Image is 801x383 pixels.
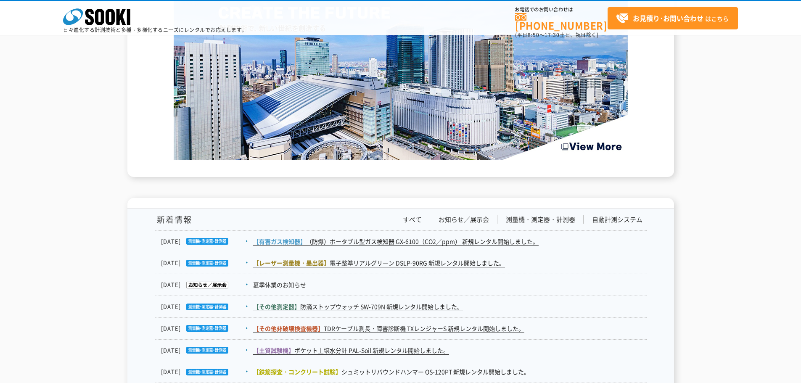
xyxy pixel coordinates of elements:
[253,367,341,376] span: 【鉄筋探査・コンクリート試験】
[592,215,642,224] a: 自動計測システム
[633,13,703,23] strong: お見積り･お問い合わせ
[63,27,247,32] p: 日々進化する計測技術と多種・多様化するニーズにレンタルでお応えします。
[181,304,228,310] img: 測量機・測定器・計測器
[253,324,324,333] span: 【その他非破壊検査機器】
[506,215,575,224] a: 測量機・測定器・計測器
[253,237,306,246] span: 【有害ガス検知器】
[253,324,524,333] a: 【その他非破壊検査機器】TDRケーブル測長・障害診断機 TXレンジャーS 新規レンタル開始しました。
[161,237,252,246] dt: [DATE]
[515,7,608,12] span: お電話でのお問い合わせは
[253,237,539,246] a: 【有害ガス検知器】（防爆）ポータブル型ガス検知器 GX-6100（CO2／ppm） 新規レンタル開始しました。
[528,31,539,39] span: 8:50
[161,346,252,355] dt: [DATE]
[403,215,422,224] a: すべて
[439,215,489,224] a: お知らせ／展示会
[161,367,252,376] dt: [DATE]
[181,347,228,354] img: 測量機・測定器・計測器
[253,367,530,376] a: 【鉄筋探査・コンクリート試験】シュミットリバウンドハンマー OS-120PT 新規レンタル開始しました。
[253,302,300,311] span: 【その他測定器】
[155,215,192,224] h1: 新着情報
[253,346,294,354] span: 【土質試験機】
[253,259,330,267] span: 【レーザー測量機・墨出器】
[161,324,252,333] dt: [DATE]
[545,31,560,39] span: 17:30
[608,7,738,29] a: お見積り･お問い合わせはこちら
[515,31,598,39] span: (平日 ～ 土日、祝日除く)
[181,260,228,267] img: 測量機・測定器・計測器
[515,13,608,30] a: [PHONE_NUMBER]
[253,302,463,311] a: 【その他測定器】防滴ストップウォッチ SW-709N 新規レンタル開始しました。
[161,259,252,267] dt: [DATE]
[181,325,228,332] img: 測量機・測定器・計測器
[181,282,228,288] img: お知らせ／展示会
[616,12,729,25] span: はこちら
[253,280,306,289] a: 夏季休業のお知らせ
[174,151,628,159] a: Create the Future
[161,302,252,311] dt: [DATE]
[181,369,228,375] img: 測量機・測定器・計測器
[253,346,449,355] a: 【土質試験機】ポケット土壌水分計 PAL-Soil 新規レンタル開始しました。
[161,280,252,289] dt: [DATE]
[181,238,228,245] img: 測量機・測定器・計測器
[253,259,505,267] a: 【レーザー測量機・墨出器】電子整準リアルグリーン DSLP-90RG 新規レンタル開始しました。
